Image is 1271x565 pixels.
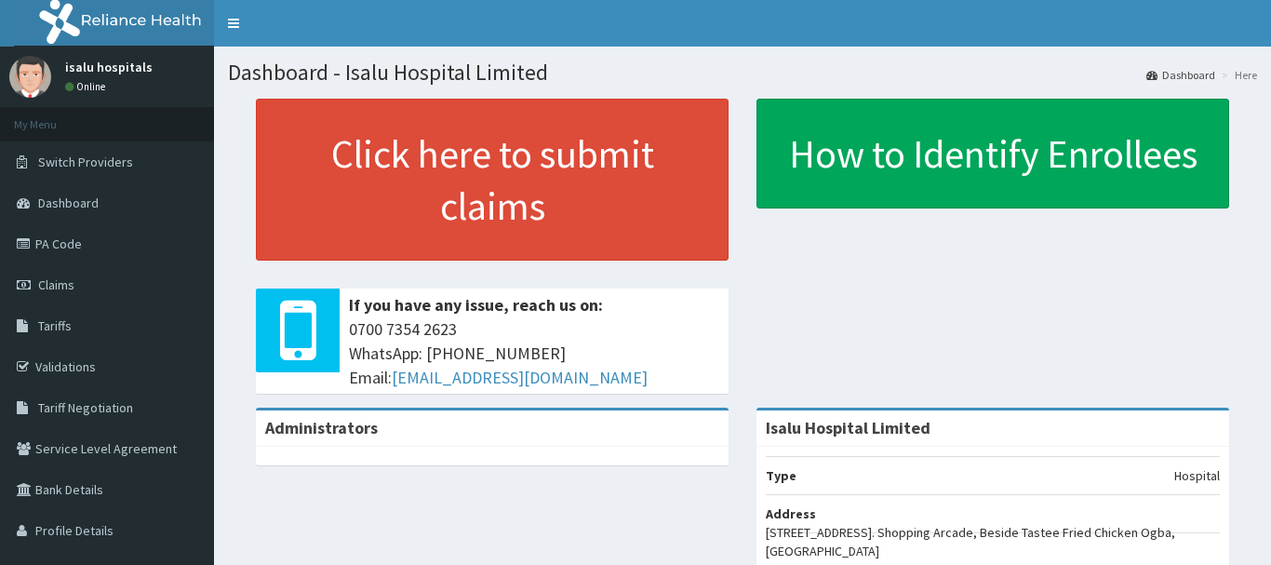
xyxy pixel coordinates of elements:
[9,56,51,98] img: User Image
[228,61,1257,85] h1: Dashboard - Isalu Hospital Limited
[38,317,72,334] span: Tariffs
[756,99,1229,209] a: How to Identify Enrollees
[38,276,74,293] span: Claims
[766,505,816,522] b: Address
[349,317,719,389] span: 0700 7354 2623 WhatsApp: [PHONE_NUMBER] Email:
[65,80,110,93] a: Online
[38,195,99,211] span: Dashboard
[256,99,729,261] a: Click here to submit claims
[392,367,648,388] a: [EMAIL_ADDRESS][DOMAIN_NAME]
[65,61,153,74] p: isalu hospitals
[265,417,378,438] b: Administrators
[766,467,796,484] b: Type
[38,399,133,416] span: Tariff Negotiation
[1146,67,1215,83] a: Dashboard
[1217,67,1257,83] li: Here
[349,294,603,316] b: If you have any issue, reach us on:
[38,154,133,170] span: Switch Providers
[1174,466,1220,485] p: Hospital
[766,523,1220,560] p: [STREET_ADDRESS]. Shopping Arcade, Beside Tastee Fried Chicken Ogba, [GEOGRAPHIC_DATA]
[766,417,930,438] strong: Isalu Hospital Limited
